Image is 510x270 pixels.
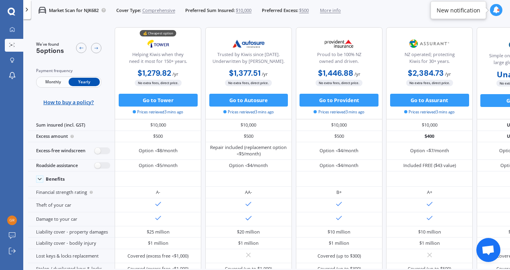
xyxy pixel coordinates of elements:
span: Prices retrieved 3 mins ago [404,109,455,115]
div: Benefits [46,176,65,182]
div: Lost keys & locks replacement [28,249,115,263]
img: Tower.webp [137,36,180,52]
img: car.f15378c7a67c060ca3f3.svg [38,6,46,14]
span: More info [320,7,341,14]
span: No extra fees, direct price. [225,80,272,86]
div: Liability cover - property damages [28,226,115,238]
div: $1 million [238,240,259,246]
span: Comprehensive [142,7,175,14]
div: AA- [245,189,252,195]
div: Excess-free windscreen [28,142,115,160]
div: $500 [296,131,382,142]
b: $2,384.73 [408,68,444,78]
div: $1 million [329,240,349,246]
button: Go to Assurant [390,94,469,107]
button: Go to Provident [300,94,378,107]
img: 9727680c6865fb20d7499a4d4d5c81e0 [7,216,17,225]
div: Option <$4/month [320,147,358,154]
div: Option <$4/month [229,162,268,169]
div: A- [156,189,160,195]
div: $10,000 [115,119,201,131]
div: Option <$8/month [139,147,178,154]
div: Payment frequency [36,68,101,74]
p: Market Scan for NJK682 [49,7,99,14]
span: Prices retrieved 3 mins ago [133,109,183,115]
div: Financial strength rating [28,187,115,198]
div: $25 million [147,229,170,235]
div: Proud to be 100% NZ owned and driven. [301,51,376,67]
span: Preferred Excess: [262,7,298,14]
span: How to buy a policy? [43,99,94,105]
img: Provident.png [318,36,360,52]
div: $500 [205,131,292,142]
div: 💰 Cheapest option [140,30,176,36]
button: Go to Tower [119,94,198,107]
span: / yr [172,71,178,77]
div: $400 [386,131,473,142]
span: No extra fees, direct price. [406,80,453,86]
div: Option <$4/month [320,162,358,169]
span: Prices retrieved 3 mins ago [223,109,274,115]
span: Cover Type: [116,7,141,14]
div: $10,000 [296,119,382,131]
img: Autosure.webp [227,36,270,52]
div: Roadside assistance [28,160,115,171]
div: Liability cover - bodily injury [28,238,115,249]
img: Assurant.png [408,36,451,52]
div: $20 million [237,229,260,235]
span: We've found [36,42,64,47]
div: Option <$5/month [139,162,178,169]
div: Covered (excess free <$1,000) [127,253,188,259]
div: Included FREE ($43 value) [403,162,456,169]
span: Monthly [37,78,69,86]
div: B+ [336,189,342,195]
div: $10 million [418,229,441,235]
div: $1 million [148,240,168,246]
div: Theft of your car [28,198,115,212]
span: 5 options [36,46,64,55]
div: Damage to your car [28,212,115,226]
button: Go to Autosure [209,94,288,107]
div: Excess amount [28,131,115,142]
span: / yr [262,71,268,77]
div: $1 million [419,240,440,246]
span: Yearly [69,78,100,86]
div: Helping Kiwis when they need it most for 150+ years. [120,51,196,67]
div: Trusted by Kiwis since [DATE]. Underwritten by [PERSON_NAME]. [211,51,286,67]
div: New notification [437,6,480,14]
div: NZ operated; protecting Kiwis for 30+ years. [392,51,467,67]
span: / yr [445,71,451,77]
span: No extra fees, direct price. [316,80,362,86]
span: $10,000 [236,7,251,14]
b: $1,377.51 [229,68,261,78]
div: $500 [115,131,201,142]
div: $10 million [328,229,350,235]
span: Preferred Sum Insured: [185,7,235,14]
div: Repair included (replacement option <$5/month) [210,144,287,157]
div: A+ [427,189,432,195]
span: No extra fees, direct price. [135,80,182,86]
div: Sum insured (incl. GST) [28,119,115,131]
span: / yr [354,71,360,77]
b: $1,446.88 [318,68,353,78]
div: Covered (up to $300) [318,253,361,259]
div: $10,000 [386,119,473,131]
div: Open chat [476,238,500,262]
div: Option <$7/month [410,147,449,154]
div: $10,000 [205,119,292,131]
b: $1,279.82 [138,68,171,78]
span: Prices retrieved 3 mins ago [314,109,364,115]
span: $500 [299,7,309,14]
